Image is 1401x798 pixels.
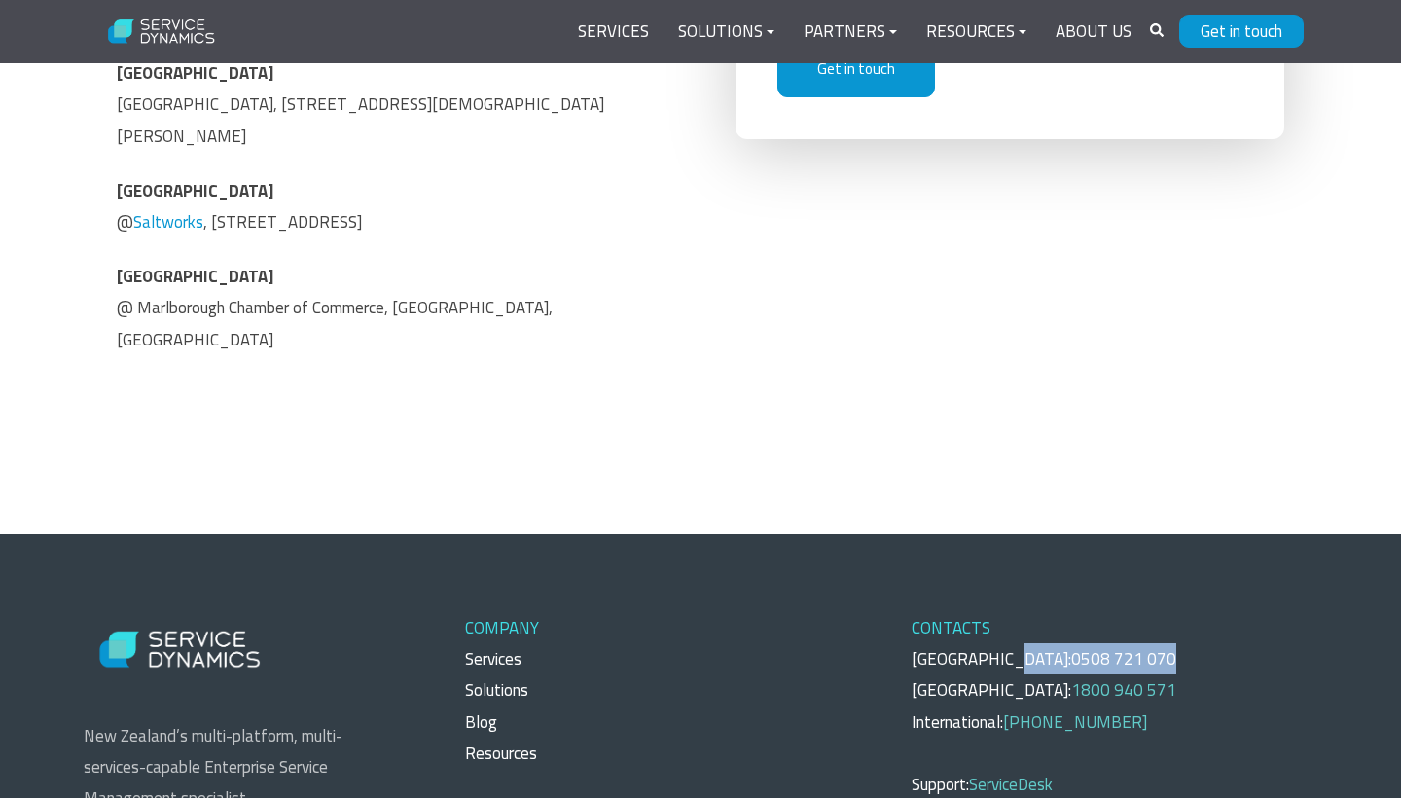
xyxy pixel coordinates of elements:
[117,91,604,148] span: [GEOGRAPHIC_DATA], [STREET_ADDRESS][DEMOGRAPHIC_DATA][PERSON_NAME]
[117,178,273,203] strong: [GEOGRAPHIC_DATA]
[1179,15,1304,48] a: Get in touch
[969,772,1053,797] a: ServiceDesk
[563,9,1146,55] div: Navigation Menu
[465,646,521,671] a: Services
[1071,646,1176,671] a: 0508 721 070
[465,741,537,766] a: Resources
[1071,677,1176,703] a: 1800 940 571
[84,612,278,687] img: Service Dynamics Logo - White
[1003,709,1147,735] a: [PHONE_NUMBER]
[1041,9,1146,55] a: About Us
[117,264,273,289] span: [GEOGRAPHIC_DATA]
[97,7,227,57] img: Service Dynamics Logo - White
[664,9,789,55] a: Solutions
[117,261,665,355] p: @ Marlborough Chamber of Commerce, [GEOGRAPHIC_DATA], [GEOGRAPHIC_DATA]
[777,40,935,97] input: Get in touch
[465,709,497,735] a: Blog
[912,615,990,640] span: CONTACTS
[563,9,664,55] a: Services
[133,209,203,235] a: Saltworks
[117,175,665,238] p: @ , [STREET_ADDRESS]
[912,9,1041,55] a: Resources
[465,677,528,703] a: Solutions
[789,9,912,55] a: Partners
[465,615,539,640] span: COMPANY
[117,60,273,86] strong: [GEOGRAPHIC_DATA]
